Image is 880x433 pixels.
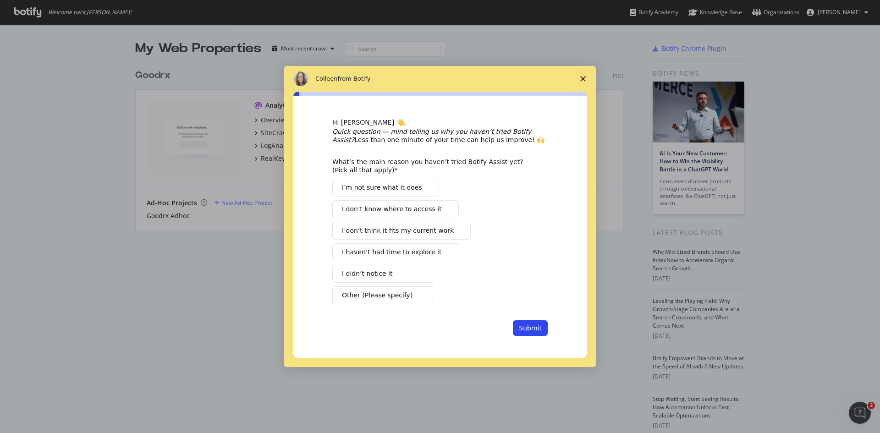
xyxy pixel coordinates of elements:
[332,286,433,304] button: Other (Please specify)
[293,71,308,86] img: Profile image for Colleen
[332,243,458,261] button: I haven’t had time to explore it
[342,204,442,214] span: I don’t know where to access it
[342,183,422,192] span: I’m not sure what it does
[332,265,433,283] button: I didn’t notice it
[342,269,392,279] span: I didn’t notice it
[332,127,548,144] div: Less than one minute of your time can help us improve! 🙌
[342,290,412,300] span: Other (Please specify)
[315,75,338,82] span: Colleen
[332,179,439,197] button: I’m not sure what it does
[570,66,596,92] span: Close survey
[332,128,531,143] i: Quick question — mind telling us why you haven’t tried Botify Assist?
[332,200,459,218] button: I don’t know where to access it
[332,158,534,174] div: What’s the main reason you haven’t tried Botify Assist yet? (Pick all that apply)
[342,247,441,257] span: I haven’t had time to explore it
[342,226,454,236] span: I don’t think it fits my current work
[513,320,548,336] button: Submit
[332,118,548,127] div: Hi [PERSON_NAME] 👋,
[332,222,471,240] button: I don’t think it fits my current work
[338,75,371,82] span: from Botify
